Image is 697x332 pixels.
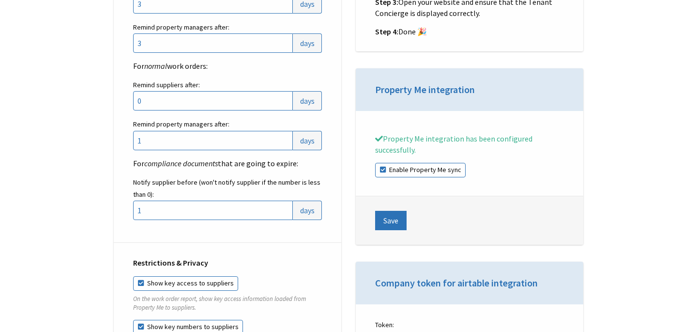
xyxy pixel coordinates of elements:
button: Save [375,211,407,230]
span: days [293,91,322,111]
p: For work orders: [133,61,322,71]
span: days [293,33,322,53]
em: normal [144,61,167,71]
p: On the work order report, show key access information loaded from Property Me to suppliers. [133,295,322,312]
label: Notify supplier before (won't notify supplier if the number is less than 0): [133,176,322,201]
label: Remind property managers after: [133,21,322,33]
label: Show key access to suppliers [133,276,238,291]
p: Property Me integration has been configured successfully. [375,133,564,155]
strong: Step 4: [375,27,398,36]
label: Remind property managers after: [133,118,322,130]
label: Enable Property Me sync [375,163,466,177]
span: days [293,201,322,220]
label: Token: [375,319,564,331]
em: compliance documents [144,158,218,168]
p: For that are going to expire: [133,158,322,169]
span: days [293,131,322,150]
label: Remind suppliers after: [133,79,322,91]
h3: Company token for airtable integration [375,276,564,290]
h3: Property Me integration [375,83,564,96]
p: Done 🎉 [375,26,564,37]
strong: Restrictions & Privacy [133,258,208,268]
